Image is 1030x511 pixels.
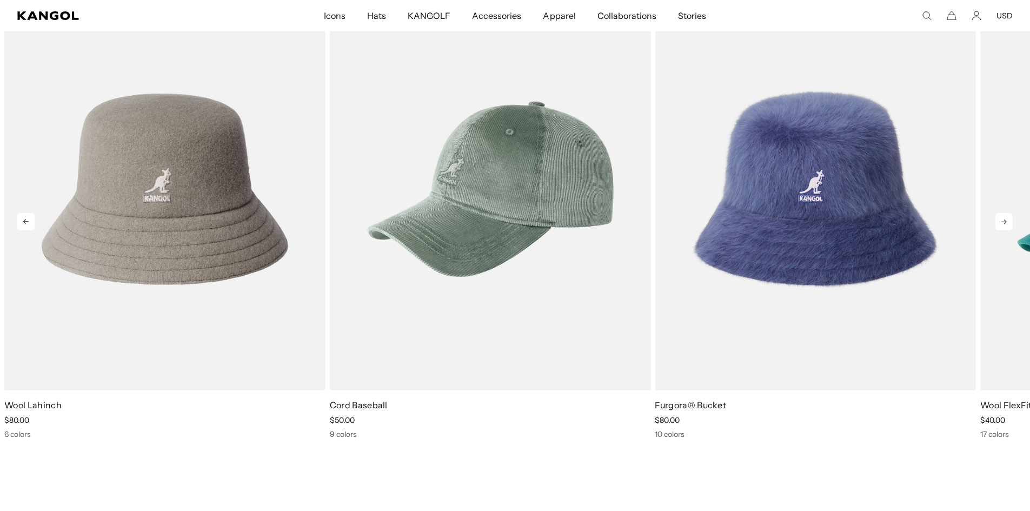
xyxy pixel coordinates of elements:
a: Kangol [17,11,214,20]
span: $50.00 [330,415,355,425]
button: Cart [947,11,956,21]
p: Furgora® Bucket [655,399,976,411]
p: Cord Baseball [330,399,651,411]
div: 9 colors [330,429,651,439]
a: Account [972,11,981,21]
summary: Search here [922,11,932,21]
span: $40.00 [980,415,1005,425]
p: Wool Lahinch [4,399,325,411]
button: USD [996,11,1013,21]
span: $80.00 [655,415,680,425]
div: 6 colors [4,429,325,439]
div: 10 colors [655,429,976,439]
span: $80.00 [4,415,29,425]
